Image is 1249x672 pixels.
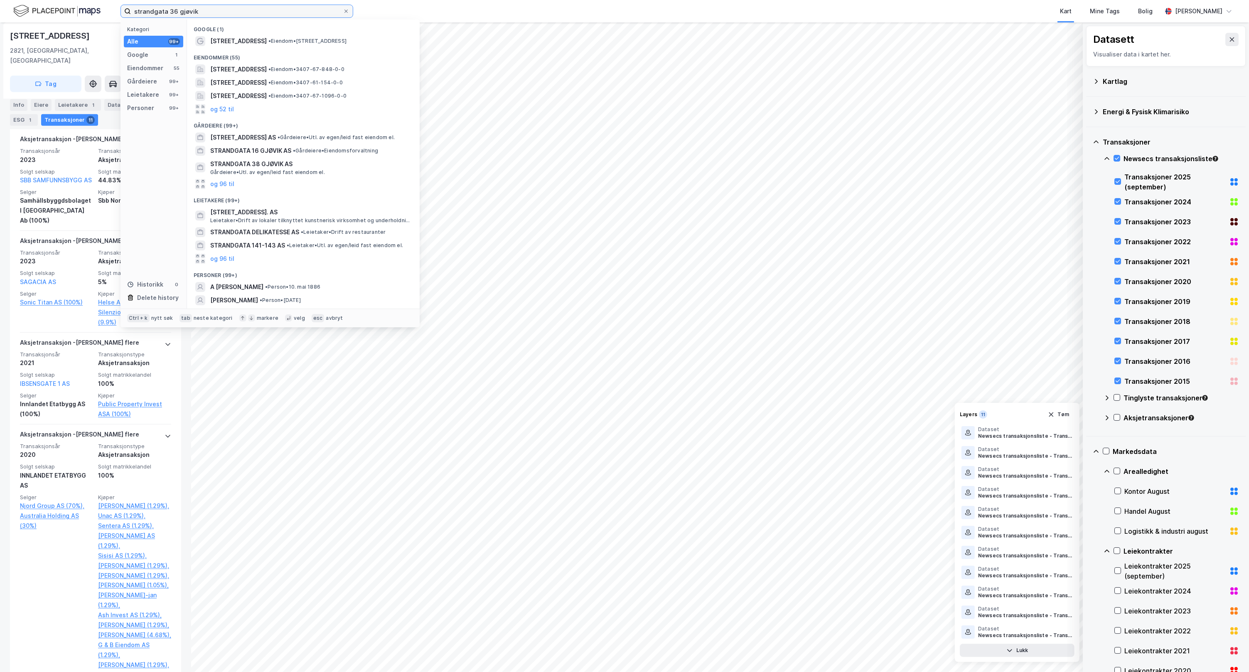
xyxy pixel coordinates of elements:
[1103,76,1239,86] div: Kartlag
[127,314,150,322] div: Ctrl + k
[168,91,180,98] div: 99+
[265,284,268,290] span: •
[20,450,93,460] div: 2020
[20,290,93,297] span: Selger
[260,297,301,304] span: Person • [DATE]
[98,463,171,470] span: Solgt matrikkelandel
[127,50,148,60] div: Google
[98,501,171,511] a: [PERSON_NAME] (1.29%),
[278,134,280,140] span: •
[978,625,1073,632] div: Dataset
[1212,155,1219,162] div: Tooltip anchor
[127,103,154,113] div: Personer
[98,371,171,378] span: Solgt matrikkelandel
[210,91,267,101] span: [STREET_ADDRESS]
[287,242,403,249] span: Leietaker • Utl. av egen/leid fast eiendom el.
[1113,446,1239,456] div: Markedsdata
[98,175,171,185] div: 44.83%
[268,38,347,44] span: Eiendom • [STREET_ADDRESS]
[20,501,93,511] a: Njord Group AS (70%),
[10,46,141,66] div: 2821, [GEOGRAPHIC_DATA], [GEOGRAPHIC_DATA]
[257,315,278,321] div: markere
[194,315,233,321] div: neste kategori
[20,399,93,419] div: Innlandet Etatbygg AS (100%)
[98,379,171,389] div: 100%
[98,168,171,175] span: Solgt matrikkelandel
[978,606,1073,612] div: Dataset
[210,179,234,189] button: og 96 til
[98,256,171,266] div: Aksjetransaksjon
[960,644,1074,657] button: Lukk
[10,99,27,110] div: Info
[173,52,180,58] div: 1
[20,189,93,196] span: Selger
[20,338,139,351] div: Aksjetransaksjon - [PERSON_NAME] flere
[210,78,267,88] span: [STREET_ADDRESS]
[1103,107,1239,117] div: Energi & Fysisk Klimarisiko
[260,297,262,303] span: •
[20,351,93,358] span: Transaksjonsår
[210,104,234,114] button: og 52 til
[293,147,378,154] span: Gårdeiere • Eiendomsforvaltning
[98,290,171,297] span: Kjøper
[978,506,1073,513] div: Dataset
[187,116,420,131] div: Gårdeiere (99+)
[978,612,1073,619] div: Newsecs transaksjonsliste - Transaksjoner 2016
[20,236,139,249] div: Aksjetransaksjon - [PERSON_NAME] flere
[1124,393,1239,403] div: Tinglyste transaksjoner
[168,105,180,111] div: 99+
[131,5,343,17] input: Søk på adresse, matrikkel, gårdeiere, leietakere eller personer
[187,20,420,34] div: Google (1)
[98,660,171,670] a: [PERSON_NAME] (1.29%),
[98,249,171,256] span: Transaksjonstype
[1124,376,1226,386] div: Transaksjoner 2015
[20,494,93,501] span: Selger
[978,453,1073,459] div: Newsecs transaksjonsliste - Transaksjoner 2024
[268,79,343,86] span: Eiendom • 3407-61-154-0-0
[278,134,395,141] span: Gårdeiere • Utl. av egen/leid fast eiendom el.
[98,147,171,155] span: Transaksjonstype
[1124,316,1226,326] div: Transaksjoner 2018
[168,78,180,85] div: 99+
[104,99,135,110] div: Datasett
[301,229,303,235] span: •
[98,494,171,501] span: Kjøper
[978,592,1073,599] div: Newsecs transaksjonsliste - Transaksjoner 2017
[978,466,1073,473] div: Dataset
[20,168,93,175] span: Solgt selskap
[978,546,1073,552] div: Dataset
[187,191,420,206] div: Leietakere (99+)
[13,4,101,18] img: logo.f888ab2527a4732fd821a326f86c7f29.svg
[1090,6,1120,16] div: Mine Tags
[978,433,1073,439] div: Newsecs transaksjonsliste - Transaksjoner 2025 (september)
[1124,336,1226,346] div: Transaksjoner 2017
[98,521,171,531] a: Sentera AS (1.29%),
[20,196,93,226] div: Samhällsbyggdsbolaget I [GEOGRAPHIC_DATA] Ab (100%)
[98,358,171,368] div: Aksjetransaksjon
[10,76,81,92] button: Tag
[98,297,171,307] a: Helse AS (90.1%),
[1124,561,1226,581] div: Leiekontrakter 2025 (september)
[31,99,52,110] div: Eiere
[20,297,93,307] a: Sonic Titan AS (100%)
[978,473,1073,479] div: Newsecs transaksjonsliste - Transaksjoner 2023
[1124,356,1226,366] div: Transaksjoner 2016
[326,315,343,321] div: avbryt
[173,65,180,71] div: 55
[287,242,289,248] span: •
[98,640,171,660] a: G & B Eiendom AS (1.29%),
[20,463,93,470] span: Solgt selskap
[1124,626,1226,636] div: Leiekontrakter 2022
[1188,414,1195,422] div: Tooltip anchor
[294,315,305,321] div: velg
[1175,6,1222,16] div: [PERSON_NAME]
[1093,49,1239,59] div: Visualiser data i kartet her.
[10,114,38,125] div: ESG
[98,561,171,571] a: [PERSON_NAME] (1.29%),
[978,493,1073,499] div: Newsecs transaksjonsliste - Transaksjoner 2022
[98,392,171,399] span: Kjøper
[1060,6,1072,16] div: Kart
[210,240,285,250] span: STRANDGATA 141-143 AS
[20,249,93,256] span: Transaksjonsår
[20,134,139,147] div: Aksjetransaksjon - [PERSON_NAME] flere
